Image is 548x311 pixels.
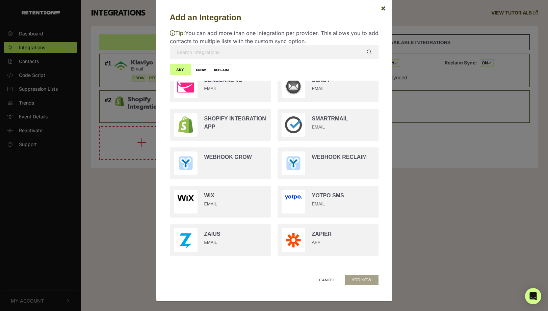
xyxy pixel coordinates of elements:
[170,30,185,36] span: Tip:
[170,29,379,45] p: You can add more than one integration per provider. This allows you to add contacts to multiple l...
[525,288,541,304] div: Open Intercom Messenger
[170,45,379,59] input: Search integrations
[170,64,191,75] label: ANY
[170,11,379,24] h5: Add an Integration
[381,3,386,13] span: ×
[190,64,211,75] label: GROW
[211,64,232,75] label: RECLAIM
